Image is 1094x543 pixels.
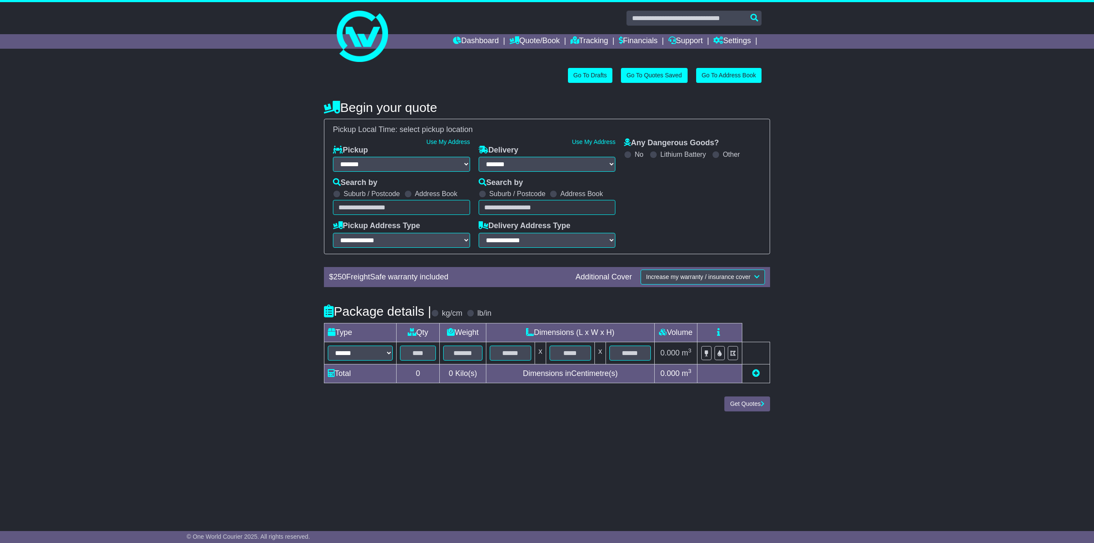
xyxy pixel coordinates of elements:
[619,34,658,49] a: Financials
[324,364,397,383] td: Total
[324,100,770,114] h4: Begin your quote
[621,68,688,83] a: Go To Quotes Saved
[479,146,518,155] label: Delivery
[187,533,310,540] span: © One World Courier 2025. All rights reserved.
[696,68,762,83] a: Go To Address Book
[624,138,719,148] label: Any Dangerous Goods?
[560,190,603,198] label: Address Book
[509,34,560,49] a: Quote/Book
[396,364,439,383] td: 0
[489,190,546,198] label: Suburb / Postcode
[333,273,346,281] span: 250
[688,368,691,374] sup: 3
[479,178,523,188] label: Search by
[415,190,458,198] label: Address Book
[668,34,703,49] a: Support
[535,342,546,364] td: x
[641,270,765,285] button: Increase my warranty / insurance cover
[440,323,486,342] td: Weight
[324,304,431,318] h4: Package details |
[682,369,691,378] span: m
[324,323,397,342] td: Type
[333,146,368,155] label: Pickup
[660,369,679,378] span: 0.000
[571,34,608,49] a: Tracking
[568,68,612,83] a: Go To Drafts
[724,396,770,411] button: Get Quotes
[594,342,606,364] td: x
[479,221,571,231] label: Delivery Address Type
[723,150,740,158] label: Other
[571,273,636,282] div: Additional Cover
[333,221,420,231] label: Pickup Address Type
[344,190,400,198] label: Suburb / Postcode
[752,369,760,378] a: Add new item
[660,150,706,158] label: Lithium Battery
[477,309,491,318] label: lb/in
[486,323,654,342] td: Dimensions (L x W x H)
[572,138,615,145] a: Use My Address
[486,364,654,383] td: Dimensions in Centimetre(s)
[682,349,691,357] span: m
[396,323,439,342] td: Qty
[426,138,470,145] a: Use My Address
[325,273,571,282] div: $ FreightSafe warranty included
[635,150,643,158] label: No
[400,125,473,134] span: select pickup location
[453,34,499,49] a: Dashboard
[442,309,462,318] label: kg/cm
[440,364,486,383] td: Kilo(s)
[333,178,377,188] label: Search by
[449,369,453,378] span: 0
[660,349,679,357] span: 0.000
[646,273,750,280] span: Increase my warranty / insurance cover
[713,34,751,49] a: Settings
[329,125,765,135] div: Pickup Local Time:
[688,347,691,354] sup: 3
[654,323,697,342] td: Volume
